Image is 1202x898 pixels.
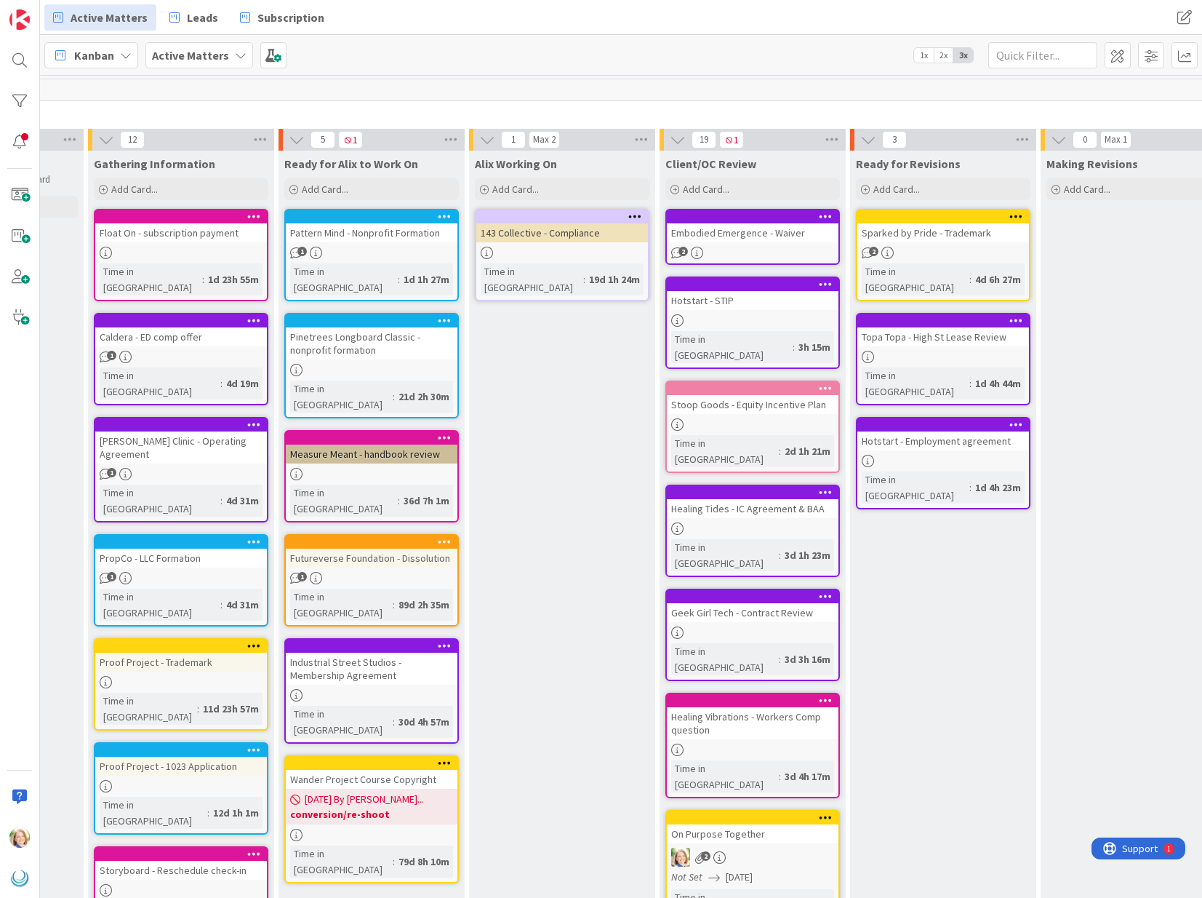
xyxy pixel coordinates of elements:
a: Healing Vibrations - Workers Comp questionTime in [GEOGRAPHIC_DATA]:3d 4h 17m [665,693,840,798]
div: 4d 19m [223,376,263,392]
div: Max 1 [1105,136,1127,143]
span: Add Card... [683,183,729,196]
div: Time in [GEOGRAPHIC_DATA] [671,435,779,467]
a: Hotstart - Employment agreementTime in [GEOGRAPHIC_DATA]:1d 4h 23m [856,417,1030,509]
a: [PERSON_NAME] Clinic - Operating AgreementTime in [GEOGRAPHIC_DATA]:4d 31m [94,417,268,522]
span: [DATE] [726,870,753,885]
div: Time in [GEOGRAPHIC_DATA] [100,263,202,295]
div: Wander Project Course Copyright [286,770,457,789]
div: Proof Project - Trademark [95,653,267,672]
div: Hotstart - Employment agreement [857,418,1029,450]
span: Add Card... [111,183,158,196]
div: 1d 4h 44m [971,376,1025,392]
div: Caldera - ED comp offer [95,327,267,346]
div: [PERSON_NAME] Clinic - Operating Agreement [95,432,267,464]
a: Proof Project - 1023 ApplicationTime in [GEOGRAPHIC_DATA]:12d 1h 1m [94,742,268,835]
div: Measure Meant - handbook review [286,432,457,464]
span: 0 [1073,131,1097,148]
div: Time in [GEOGRAPHIC_DATA] [671,539,779,571]
div: Max 2 [533,136,556,143]
div: Pinetrees Longboard Classic - nonprofit formation [286,327,457,359]
div: Time in [GEOGRAPHIC_DATA] [100,485,220,517]
div: Healing Vibrations - Workers Comp question [667,694,838,739]
span: : [398,493,400,509]
span: 1 [297,247,307,256]
span: Add Card... [492,183,539,196]
span: 3 [882,131,907,148]
div: Storyboard - Reschedule check-in [95,848,267,880]
div: Time in [GEOGRAPHIC_DATA] [671,760,779,792]
div: On Purpose Together [667,811,838,843]
div: Float On - subscription payment [95,223,267,242]
a: 143 Collective - ComplianceTime in [GEOGRAPHIC_DATA]:19d 1h 24m [475,209,649,301]
div: Time in [GEOGRAPHIC_DATA] [290,846,393,878]
i: Not Set [671,870,702,883]
span: 1 [107,468,116,477]
div: Time in [GEOGRAPHIC_DATA] [290,589,393,621]
span: Ready for Revisions [856,156,961,171]
span: 3x [953,48,973,63]
span: Add Card... [1064,183,1110,196]
div: Hotstart - STIP [667,291,838,310]
a: Proof Project - TrademarkTime in [GEOGRAPHIC_DATA]:11d 23h 57m [94,638,268,731]
div: Proof Project - 1023 Application [95,744,267,776]
span: 1 [719,131,744,148]
div: On Purpose Together [667,825,838,843]
a: Caldera - ED comp offerTime in [GEOGRAPHIC_DATA]:4d 19m [94,313,268,405]
span: : [393,714,395,730]
div: 1d 4h 23m [971,480,1025,496]
span: : [779,547,781,563]
div: 1d 23h 55m [204,271,263,287]
img: AD [9,827,30,848]
div: Measure Meant - handbook review [286,445,457,464]
div: Storyboard - Reschedule check-in [95,861,267,880]
div: Sparked by Pride - Trademark [857,210,1029,242]
span: 2 [701,851,710,861]
a: Sparked by Pride - TrademarkTime in [GEOGRAPHIC_DATA]:4d 6h 27m [856,209,1030,301]
div: 21d 2h 30m [395,389,453,405]
div: Float On - subscription payment [95,210,267,242]
div: 4d 6h 27m [971,271,1025,287]
input: Quick Filter... [988,42,1097,68]
span: [DATE] By [PERSON_NAME]... [305,792,424,807]
img: Visit kanbanzone.com [9,9,30,30]
span: : [398,271,400,287]
span: 1 [297,572,307,581]
span: : [969,376,971,392]
div: PropCo - LLC Formation [95,536,267,568]
div: 30d 4h 57m [395,714,453,730]
a: Futureverse Foundation - DissolutionTime in [GEOGRAPHIC_DATA]:89d 2h 35m [284,534,459,627]
a: PropCo - LLC FormationTime in [GEOGRAPHIC_DATA]:4d 31m [94,534,268,627]
div: Time in [GEOGRAPHIC_DATA] [100,693,197,725]
div: Time in [GEOGRAPHIC_DATA] [290,381,393,413]
div: Time in [GEOGRAPHIC_DATA] [862,367,969,400]
a: Pinetrees Longboard Classic - nonprofit formationTime in [GEOGRAPHIC_DATA]:21d 2h 30m [284,313,459,418]
div: Hotstart - Employment agreement [857,432,1029,450]
div: Time in [GEOGRAPHIC_DATA] [290,706,393,738]
div: Healing Tides - IC Agreement & BAA [667,499,838,518]
b: conversion/re-shoot [290,807,453,822]
div: 3h 15m [795,339,834,355]
span: : [220,597,223,613]
div: Topa Topa - High St Lease Review [857,327,1029,346]
div: 1d 1h 27m [400,271,453,287]
span: : [393,597,395,613]
span: Client/OC Review [665,156,756,171]
div: 4d 31m [223,597,263,613]
span: Gathering Information [94,156,215,171]
div: Time in [GEOGRAPHIC_DATA] [100,589,220,621]
div: Embodied Emergence - Waiver [667,210,838,242]
span: : [779,768,781,784]
div: Pattern Mind - Nonprofit Formation [286,223,457,242]
a: Topa Topa - High St Lease ReviewTime in [GEOGRAPHIC_DATA]:1d 4h 44m [856,313,1030,405]
div: Time in [GEOGRAPHIC_DATA] [671,331,793,363]
div: 79d 8h 10m [395,854,453,870]
span: : [207,805,209,821]
div: AD [667,848,838,867]
a: Embodied Emergence - Waiver [665,209,840,265]
div: Stoop Goods - Equity Incentive Plan [667,395,838,414]
a: Stoop Goods - Equity Incentive PlanTime in [GEOGRAPHIC_DATA]:2d 1h 21m [665,381,840,473]
b: Active Matters [152,48,229,63]
span: 2 [869,247,878,256]
span: 1 [107,572,116,581]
